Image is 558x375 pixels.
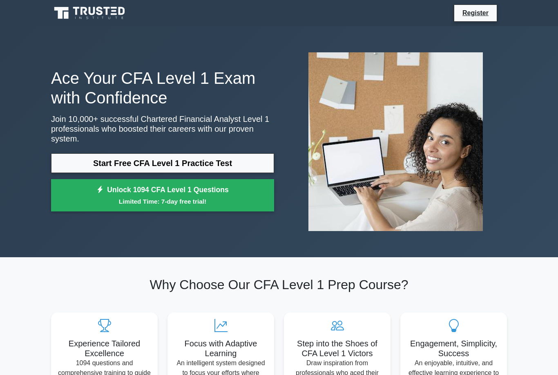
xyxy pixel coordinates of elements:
h5: Step into the Shoes of CFA Level 1 Victors [290,339,384,358]
h2: Why Choose Our CFA Level 1 Prep Course? [51,277,507,292]
h5: Experience Tailored Excellence [58,339,151,358]
h1: Ace Your CFA Level 1 Exam with Confidence [51,68,274,108]
h5: Engagement, Simplicity, Success [407,339,500,358]
a: Register [458,8,493,18]
small: Limited Time: 7-day free trial! [61,197,264,206]
a: Start Free CFA Level 1 Practice Test [51,153,274,173]
p: Join 10,000+ successful Chartered Financial Analyst Level 1 professionals who boosted their caree... [51,114,274,144]
h5: Focus with Adaptive Learning [174,339,268,358]
a: Unlock 1094 CFA Level 1 QuestionsLimited Time: 7-day free trial! [51,179,274,212]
